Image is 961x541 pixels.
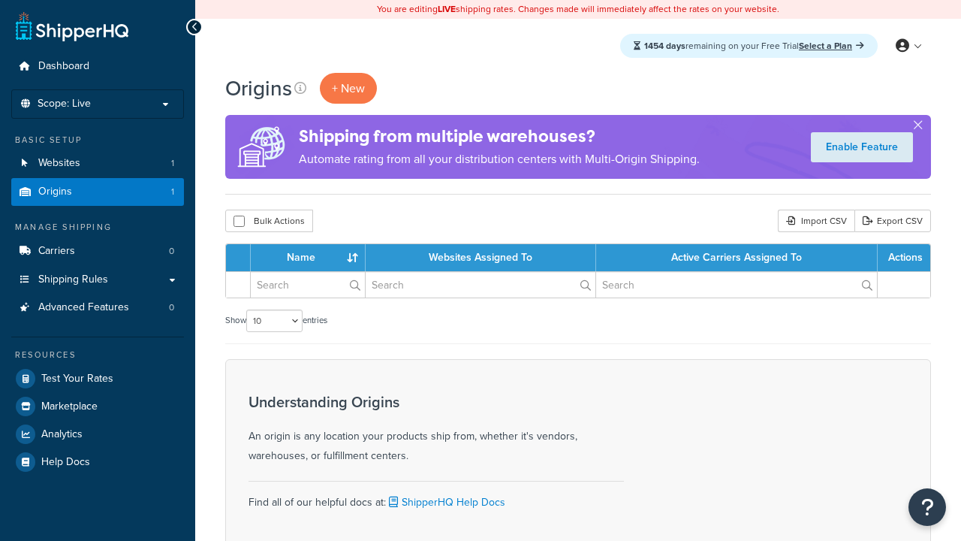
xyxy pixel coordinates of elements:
b: LIVE [438,2,456,16]
a: Origins 1 [11,178,184,206]
a: + New [320,73,377,104]
label: Show entries [225,310,327,332]
a: Analytics [11,421,184,448]
a: ShipperHQ Help Docs [386,494,505,510]
span: Dashboard [38,60,89,73]
a: Enable Feature [811,132,913,162]
span: 0 [169,301,174,314]
th: Active Carriers Assigned To [596,244,878,271]
li: Advanced Features [11,294,184,322]
input: Search [251,272,365,298]
select: Showentries [246,310,303,332]
div: Resources [11,349,184,361]
span: Shipping Rules [38,274,108,286]
span: Marketplace [41,400,98,413]
a: Export CSV [854,210,931,232]
p: Automate rating from all your distribution centers with Multi-Origin Shipping. [299,149,700,170]
th: Actions [878,244,930,271]
span: Origins [38,186,72,198]
li: Websites [11,150,184,177]
input: Search [366,272,595,298]
div: remaining on your Free Trial [620,34,878,58]
a: Carriers 0 [11,237,184,265]
th: Name [251,244,366,271]
input: Search [596,272,877,298]
h4: Shipping from multiple warehouses? [299,124,700,149]
span: + New [332,80,365,97]
div: Basic Setup [11,134,184,147]
span: Scope: Live [38,98,91,110]
strong: 1454 days [644,39,685,53]
h3: Understanding Origins [249,394,624,410]
h1: Origins [225,74,292,103]
a: Test Your Rates [11,365,184,392]
span: 1 [171,186,174,198]
li: Origins [11,178,184,206]
span: 1 [171,157,174,170]
span: Help Docs [41,456,90,469]
span: Websites [38,157,80,170]
a: Select a Plan [799,39,864,53]
span: Advanced Features [38,301,129,314]
div: Import CSV [778,210,854,232]
img: ad-origins-multi-dfa493678c5a35abed25fd24b4b8a3fa3505936ce257c16c00bdefe2f3200be3.png [225,115,299,179]
a: Advanced Features 0 [11,294,184,322]
th: Websites Assigned To [366,244,596,271]
span: Test Your Rates [41,373,113,385]
div: Find all of our helpful docs at: [249,481,624,512]
button: Open Resource Center [908,488,946,526]
span: Analytics [41,428,83,441]
a: Dashboard [11,53,184,80]
a: Marketplace [11,393,184,420]
div: Manage Shipping [11,221,184,234]
button: Bulk Actions [225,210,313,232]
a: Help Docs [11,449,184,476]
span: 0 [169,245,174,258]
a: Websites 1 [11,150,184,177]
a: ShipperHQ Home [16,11,128,41]
span: Carriers [38,245,75,258]
div: An origin is any location your products ship from, whether it's vendors, warehouses, or fulfillme... [249,394,624,466]
a: Shipping Rules [11,266,184,294]
li: Carriers [11,237,184,265]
